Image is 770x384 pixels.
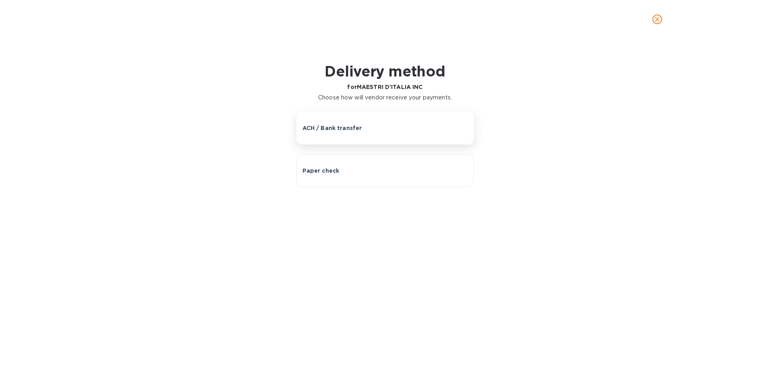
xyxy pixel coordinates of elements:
h1: Delivery method [318,63,452,80]
button: Paper check [296,154,474,187]
p: Choose how will vendor receive your payments. [318,93,452,102]
p: Paper check [302,167,339,175]
b: for MAESTRI D'ITALIA INC [347,84,422,90]
button: ACH / Bank transfer [296,111,474,145]
button: close [648,10,667,29]
p: ACH / Bank transfer [302,124,362,132]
